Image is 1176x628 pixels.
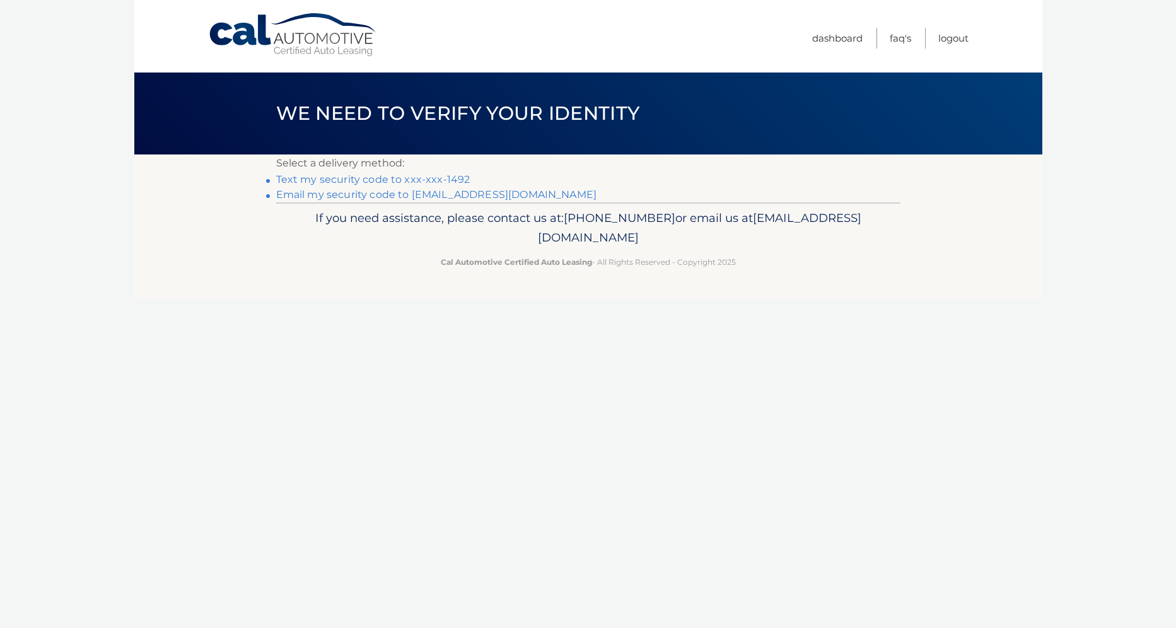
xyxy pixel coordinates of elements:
[284,255,892,269] p: - All Rights Reserved - Copyright 2025
[938,28,969,49] a: Logout
[276,173,470,185] a: Text my security code to xxx-xxx-1492
[564,211,675,225] span: [PHONE_NUMBER]
[890,28,911,49] a: FAQ's
[276,154,900,172] p: Select a delivery method:
[276,189,597,201] a: Email my security code to [EMAIL_ADDRESS][DOMAIN_NAME]
[812,28,863,49] a: Dashboard
[276,102,640,125] span: We need to verify your identity
[441,257,592,267] strong: Cal Automotive Certified Auto Leasing
[208,13,378,57] a: Cal Automotive
[284,208,892,248] p: If you need assistance, please contact us at: or email us at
